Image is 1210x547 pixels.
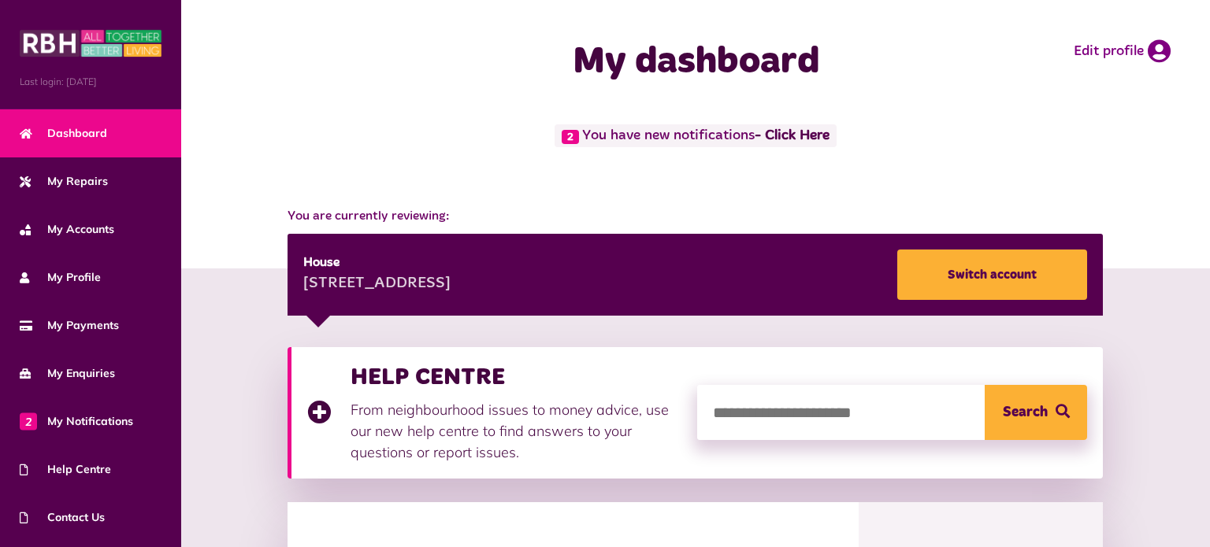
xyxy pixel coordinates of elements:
span: Contact Us [20,509,105,526]
button: Search [985,385,1087,440]
span: My Notifications [20,413,133,430]
h1: My dashboard [455,39,937,85]
span: My Payments [20,317,119,334]
span: You have new notifications [555,124,837,147]
span: My Repairs [20,173,108,190]
a: Edit profile [1074,39,1171,63]
a: - Click Here [755,129,830,143]
span: You are currently reviewing: [288,207,1103,226]
span: Help Centre [20,461,111,478]
span: 2 [562,130,579,144]
div: House [303,253,451,272]
span: My Accounts [20,221,114,238]
img: MyRBH [20,28,161,59]
div: [STREET_ADDRESS] [303,272,451,296]
span: My Profile [20,269,101,286]
span: My Enquiries [20,365,115,382]
span: Search [1003,385,1048,440]
a: Switch account [897,249,1087,300]
span: 2 [20,412,37,430]
span: Last login: [DATE] [20,75,161,89]
p: From neighbourhood issues to money advice, use our new help centre to find answers to your questi... [351,399,681,463]
h3: HELP CENTRE [351,363,681,391]
span: Dashboard [20,125,107,142]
